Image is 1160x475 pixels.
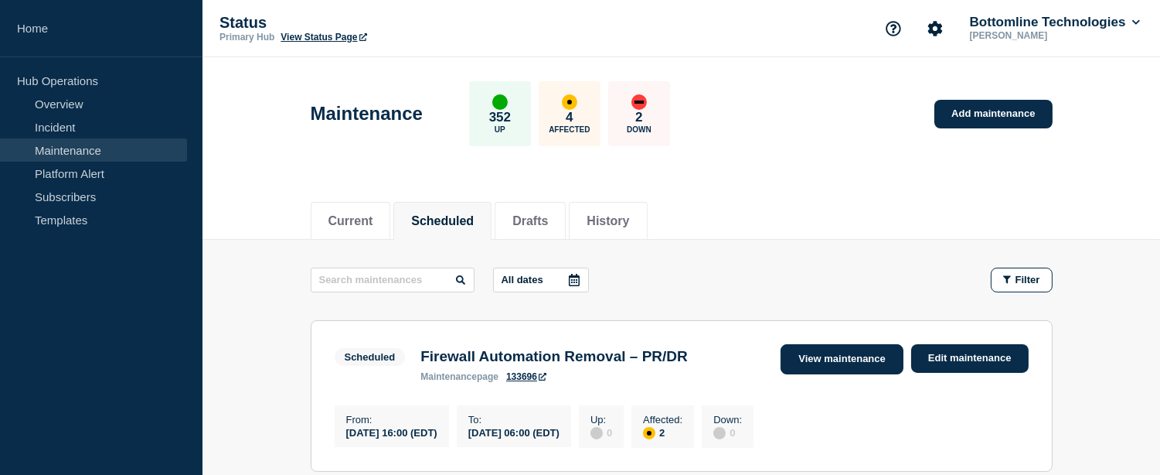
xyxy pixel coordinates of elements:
[346,425,437,439] div: [DATE] 16:00 (EDT)
[493,268,589,292] button: All dates
[420,371,477,382] span: maintenance
[468,414,560,425] p: To :
[512,214,548,228] button: Drafts
[587,214,629,228] button: History
[328,214,373,228] button: Current
[420,348,688,365] h3: Firewall Automation Removal – PR/DR
[934,100,1052,128] a: Add maintenance
[590,427,603,439] div: disabled
[549,125,590,134] p: Affected
[566,110,573,125] p: 4
[877,12,910,45] button: Support
[411,214,474,228] button: Scheduled
[967,15,1143,30] button: Bottomline Technologies
[713,427,726,439] div: disabled
[346,414,437,425] p: From :
[495,125,505,134] p: Up
[506,371,546,382] a: 133696
[281,32,366,43] a: View Status Page
[345,351,396,363] div: Scheduled
[967,30,1128,41] p: [PERSON_NAME]
[489,110,511,125] p: 352
[911,344,1029,373] a: Edit maintenance
[219,32,274,43] p: Primary Hub
[713,414,742,425] p: Down :
[643,425,682,439] div: 2
[562,94,577,110] div: affected
[468,425,560,439] div: [DATE] 06:00 (EDT)
[590,414,612,425] p: Up :
[991,268,1053,292] button: Filter
[627,125,651,134] p: Down
[643,414,682,425] p: Affected :
[420,371,498,382] p: page
[631,94,647,110] div: down
[635,110,642,125] p: 2
[492,94,508,110] div: up
[311,103,423,125] h1: Maintenance
[919,12,951,45] button: Account settings
[590,425,612,439] div: 0
[1015,274,1040,285] span: Filter
[311,268,475,292] input: Search maintenances
[643,427,655,439] div: affected
[713,425,742,439] div: 0
[219,14,529,32] p: Status
[781,344,903,374] a: View maintenance
[502,274,543,285] p: All dates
